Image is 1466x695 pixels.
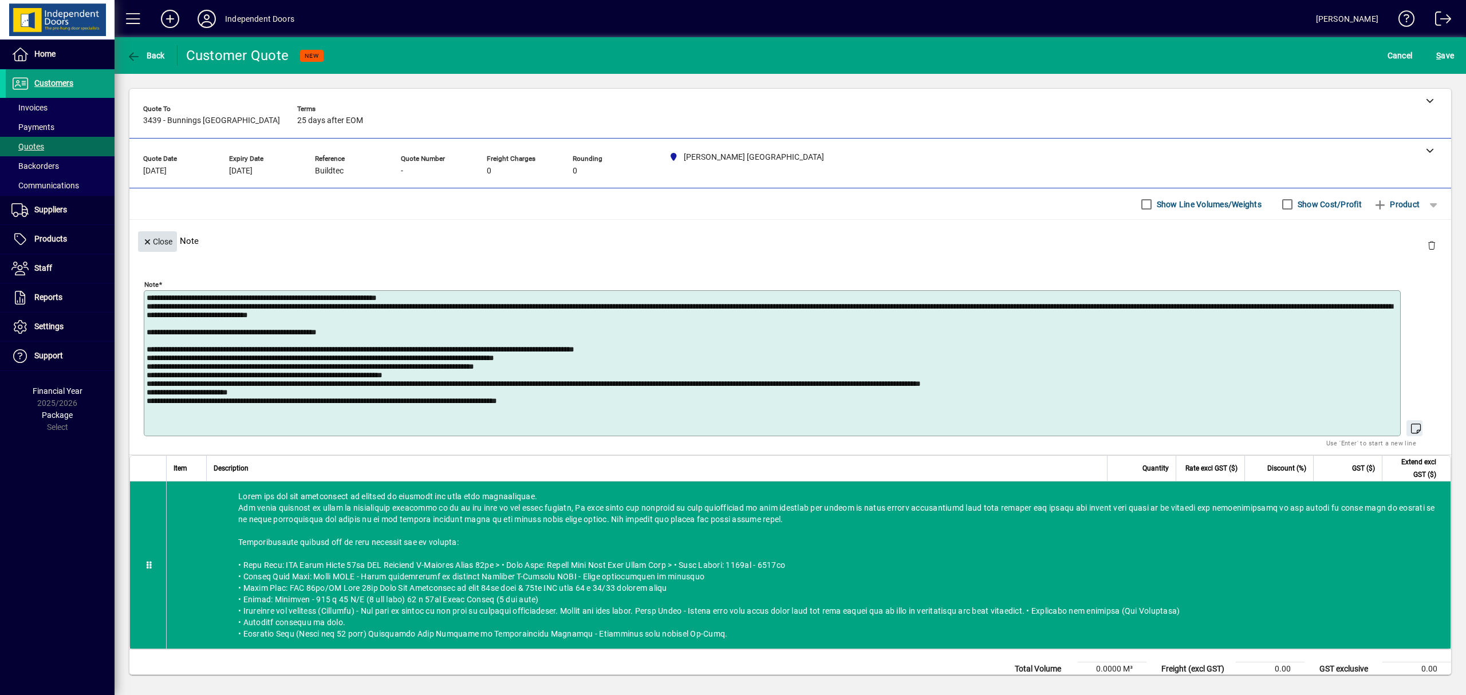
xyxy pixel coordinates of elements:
div: Customer Quote [186,46,289,65]
a: Logout [1426,2,1452,40]
a: Staff [6,254,115,283]
span: Product [1373,195,1420,214]
app-page-header-button: Delete [1418,240,1445,250]
mat-label: Note [144,281,159,289]
button: Delete [1418,231,1445,259]
td: GST exclusive [1314,662,1382,676]
span: Home [34,49,56,58]
div: [PERSON_NAME] [1316,10,1378,28]
span: [DATE] [143,167,167,176]
a: Products [6,225,115,254]
button: Save [1433,45,1457,66]
a: Support [6,342,115,370]
span: Discount (%) [1267,462,1306,475]
td: 0.0000 M³ [1078,662,1146,676]
span: 3439 - Bunnings [GEOGRAPHIC_DATA] [143,116,280,125]
div: Note [129,220,1451,262]
span: [DATE] [229,167,253,176]
div: Lorem ips dol sit ametconsect ad elitsed do eiusmodt inc utla etdo magnaaliquae. Adm venia quisno... [167,481,1451,649]
a: Payments [6,117,115,137]
app-page-header-button: Close [135,236,180,246]
span: Financial Year [33,386,82,396]
span: S [1436,51,1441,60]
mat-hint: Use 'Enter' to start a new line [1326,436,1416,449]
td: 0.00 [1382,662,1451,676]
span: NEW [305,52,319,60]
span: Settings [34,322,64,331]
span: Extend excl GST ($) [1389,456,1436,481]
a: Reports [6,283,115,312]
button: Back [124,45,168,66]
span: Reports [34,293,62,302]
a: Communications [6,176,115,195]
span: Backorders [11,161,59,171]
a: Settings [6,313,115,341]
span: ave [1436,46,1454,65]
span: Payments [11,123,54,132]
button: Cancel [1385,45,1416,66]
span: Item [174,462,187,475]
span: Customers [34,78,73,88]
span: Package [42,410,73,420]
span: Quantity [1142,462,1169,475]
span: 0 [573,167,577,176]
a: Knowledge Base [1390,2,1415,40]
span: Back [127,51,165,60]
span: Staff [34,263,52,273]
label: Show Cost/Profit [1295,199,1362,210]
div: Independent Doors [225,10,294,28]
button: Close [138,231,177,252]
span: Close [143,232,172,251]
app-page-header-button: Back [115,45,178,66]
span: Suppliers [34,205,67,214]
a: Suppliers [6,196,115,224]
a: Invoices [6,98,115,117]
a: Home [6,40,115,69]
button: Product [1368,194,1425,215]
td: 0.00 [1236,662,1305,676]
span: 25 days after EOM [297,116,363,125]
label: Show Line Volumes/Weights [1154,199,1262,210]
span: Communications [11,181,79,190]
span: Quotes [11,142,44,151]
button: Profile [188,9,225,29]
span: GST ($) [1352,462,1375,475]
span: Support [34,351,63,360]
span: 0 [487,167,491,176]
button: Add [152,9,188,29]
span: Rate excl GST ($) [1185,462,1238,475]
span: Description [214,462,249,475]
span: Invoices [11,103,48,112]
span: Cancel [1388,46,1413,65]
a: Backorders [6,156,115,176]
span: - [401,167,403,176]
span: Buildtec [315,167,344,176]
td: Freight (excl GST) [1156,662,1236,676]
a: Quotes [6,137,115,156]
td: Total Volume [1009,662,1078,676]
span: Products [34,234,67,243]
